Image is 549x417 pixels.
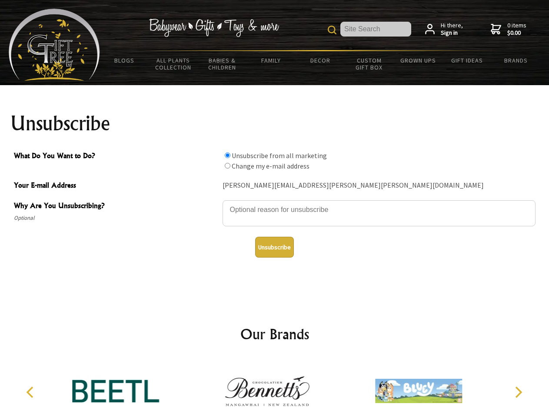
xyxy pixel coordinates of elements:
[296,51,345,69] a: Decor
[223,179,536,192] div: [PERSON_NAME][EMAIL_ADDRESS][PERSON_NAME][PERSON_NAME][DOMAIN_NAME]
[345,51,394,76] a: Custom Gift Box
[149,19,279,37] img: Babywear - Gifts - Toys & more
[328,26,336,34] img: product search
[441,22,463,37] span: Hi there,
[441,29,463,37] strong: Sign in
[14,200,218,213] span: Why Are You Unsubscribing?
[100,51,149,69] a: BLOGS
[425,22,463,37] a: Hi there,Sign in
[225,152,230,158] input: What Do You Want to Do?
[9,9,100,81] img: Babyware - Gifts - Toys and more...
[223,200,536,226] textarea: Why Are You Unsubscribing?
[14,150,218,163] span: What Do You Want to Do?
[14,180,218,192] span: Your E-mail Address
[491,22,526,37] a: 0 items$0.00
[149,51,198,76] a: All Plants Collection
[340,22,411,36] input: Site Search
[255,237,294,258] button: Unsubscribe
[492,51,541,69] a: Brands
[509,383,528,402] button: Next
[198,51,247,76] a: Babies & Children
[232,151,327,160] label: Unsubscribe from all marketing
[443,51,492,69] a: Gift Ideas
[14,213,218,223] span: Optional
[225,163,230,169] input: What Do You Want to Do?
[507,29,526,37] strong: $0.00
[393,51,443,69] a: Grown Ups
[247,51,296,69] a: Family
[507,21,526,37] span: 0 items
[17,324,532,344] h2: Our Brands
[22,383,41,402] button: Previous
[232,162,309,170] label: Change my e-mail address
[10,113,539,134] h1: Unsubscribe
